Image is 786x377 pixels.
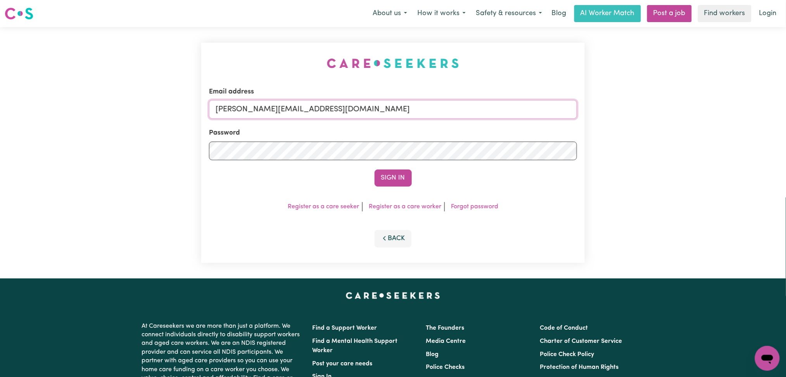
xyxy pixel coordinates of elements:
[209,128,240,138] label: Password
[471,5,547,22] button: Safety & resources
[426,351,439,358] a: Blog
[313,338,398,354] a: Find a Mental Health Support Worker
[574,5,641,22] a: AI Worker Match
[288,204,359,210] a: Register as a care seeker
[209,100,577,119] input: Email address
[547,5,571,22] a: Blog
[540,325,588,331] a: Code of Conduct
[346,292,440,299] a: Careseekers home page
[755,346,780,371] iframe: Button to launch messaging window
[209,87,254,97] label: Email address
[426,364,465,370] a: Police Checks
[540,364,618,370] a: Protection of Human Rights
[698,5,751,22] a: Find workers
[5,5,33,22] a: Careseekers logo
[540,338,622,344] a: Charter of Customer Service
[540,351,594,358] a: Police Check Policy
[5,7,33,21] img: Careseekers logo
[369,204,441,210] a: Register as a care worker
[755,5,781,22] a: Login
[375,169,412,187] button: Sign In
[412,5,471,22] button: How it works
[313,361,373,367] a: Post your care needs
[647,5,692,22] a: Post a job
[368,5,412,22] button: About us
[426,338,466,344] a: Media Centre
[451,204,498,210] a: Forgot password
[426,325,465,331] a: The Founders
[313,325,377,331] a: Find a Support Worker
[375,230,412,247] button: Back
